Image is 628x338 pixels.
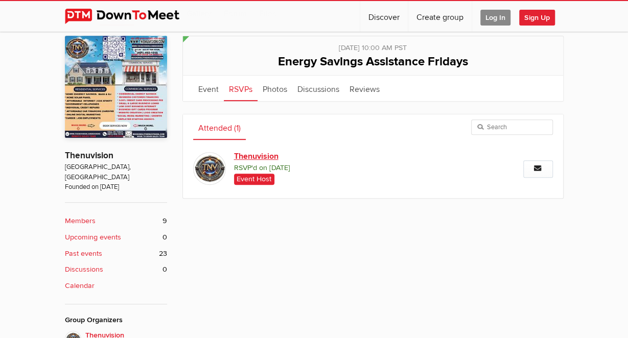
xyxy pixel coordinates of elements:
b: Past events [65,248,102,259]
a: Thenuvision [234,150,361,162]
span: Founded on [DATE] [65,182,167,192]
b: Members [65,215,96,227]
span: 0 [162,232,167,243]
div: [DATE] 10:00 AM PST [193,36,553,54]
a: Calendar [65,280,167,292]
span: Sign Up [519,10,555,26]
a: Thenuvision [65,150,113,161]
b: Discussions [65,264,103,275]
a: Discussions [292,76,344,101]
a: RSVPs [224,76,258,101]
span: Event Host [234,174,275,185]
span: 0 [162,264,167,275]
a: Members 9 [65,215,167,227]
div: Group Organizers [65,315,167,326]
span: 9 [162,215,167,227]
a: Discover [360,1,408,32]
img: Thenuvision [65,36,167,138]
a: Reviews [344,76,385,101]
span: RSVP'd on [234,162,445,174]
span: Energy Savings Assistance Fridays [278,54,468,69]
a: Attended (1) [193,114,246,140]
a: Discussions 0 [65,264,167,275]
a: Past events 23 [65,248,167,259]
a: Upcoming events 0 [65,232,167,243]
span: Log In [480,10,510,26]
a: Create group [408,1,472,32]
span: 23 [159,248,167,259]
img: DownToMeet [65,9,195,24]
span: (1) [234,123,241,133]
b: Calendar [65,280,95,292]
a: Photos [258,76,292,101]
b: Upcoming events [65,232,121,243]
img: Thenuvision [193,152,226,185]
a: Log In [472,1,519,32]
input: Search [471,119,553,135]
span: Attended [198,123,232,133]
a: Sign Up [519,1,563,32]
a: Event [193,76,224,101]
span: [GEOGRAPHIC_DATA], [GEOGRAPHIC_DATA] [65,162,167,182]
i: [DATE] [269,163,290,172]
